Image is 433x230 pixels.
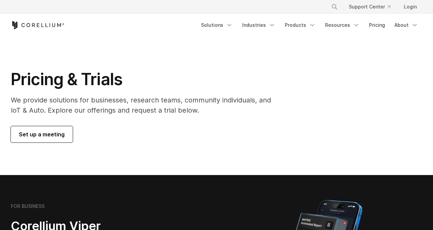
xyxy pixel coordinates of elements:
[11,203,45,209] h6: FOR BUSINESS
[197,19,422,31] div: Navigation Menu
[238,19,279,31] a: Industries
[11,95,280,115] p: We provide solutions for businesses, research teams, community individuals, and IoT & Auto. Explo...
[11,126,73,142] a: Set up a meeting
[328,1,341,13] button: Search
[365,19,389,31] a: Pricing
[197,19,237,31] a: Solutions
[398,1,422,13] a: Login
[390,19,422,31] a: About
[11,21,65,29] a: Corellium Home
[11,69,280,90] h1: Pricing & Trials
[323,1,422,13] div: Navigation Menu
[343,1,396,13] a: Support Center
[19,130,65,138] span: Set up a meeting
[281,19,320,31] a: Products
[321,19,364,31] a: Resources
